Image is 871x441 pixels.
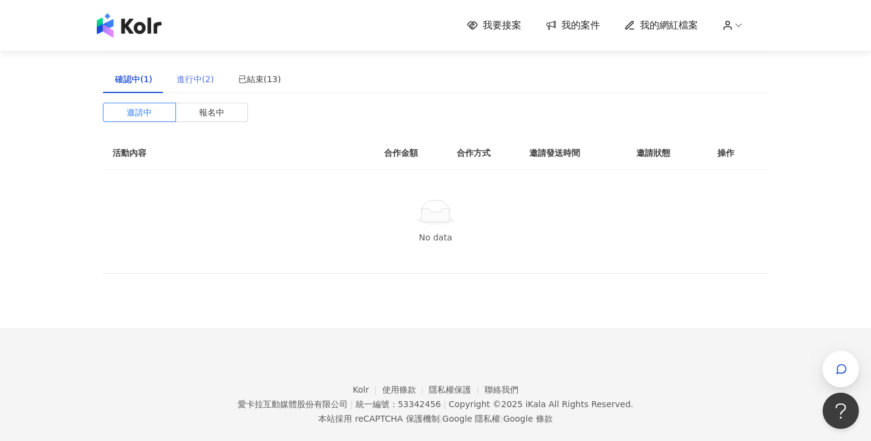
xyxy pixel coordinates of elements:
div: 愛卡拉互動媒體股份有限公司 [238,399,348,409]
th: 邀請發送時間 [520,137,627,170]
a: Google 條款 [503,414,553,423]
div: 統一編號：53342456 [356,399,441,409]
th: 操作 [708,137,768,170]
div: 已結束(13) [238,72,281,86]
div: Copyright © 2025 All Rights Reserved. [449,399,633,409]
th: 合作金額 [374,137,447,170]
div: No data [117,231,754,244]
span: 邀請中 [126,103,152,121]
span: | [440,414,443,423]
span: | [350,399,353,409]
div: 進行中(2) [177,72,214,86]
span: | [443,399,446,409]
th: 合作方式 [447,137,520,170]
span: 本站採用 reCAPTCHA 保護機制 [318,411,552,426]
a: 隱私權保護 [429,385,484,394]
span: 我要接案 [483,19,521,32]
a: Kolr [353,385,382,394]
a: 我的案件 [546,19,600,32]
th: 活動內容 [103,137,345,170]
iframe: Help Scout Beacon - Open [823,393,859,429]
a: 聯絡我們 [484,385,518,394]
img: logo [97,13,161,37]
th: 邀請狀態 [627,137,708,170]
span: 我的案件 [561,19,600,32]
div: 確認中(1) [115,72,152,86]
span: 報名中 [199,103,224,121]
a: 我要接案 [467,19,521,32]
span: 我的網紅檔案 [640,19,698,32]
a: Google 隱私權 [442,414,500,423]
a: iKala [526,399,546,409]
span: | [500,414,503,423]
a: 我的網紅檔案 [624,19,698,32]
a: 使用條款 [382,385,429,394]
